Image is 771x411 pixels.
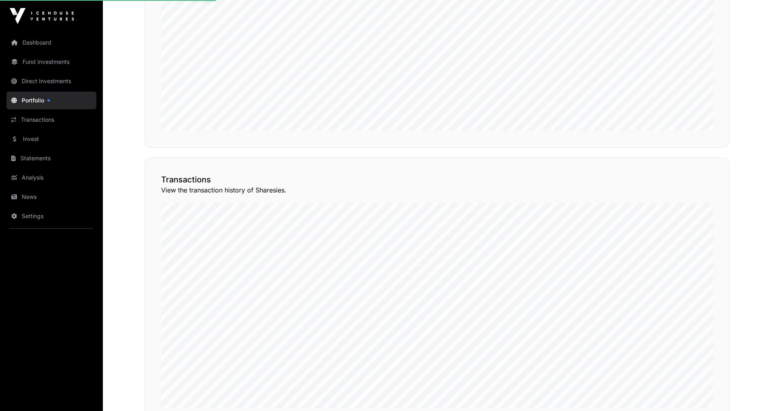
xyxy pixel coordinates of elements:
a: Portfolio [6,92,96,109]
p: View the transaction history of Sharesies. [161,185,713,195]
a: Settings [6,207,96,225]
a: Direct Investments [6,72,96,90]
a: Dashboard [6,34,96,51]
h2: Transactions [161,174,713,185]
iframe: Chat Widget [731,372,771,411]
a: Invest [6,130,96,148]
a: Statements [6,149,96,167]
a: News [6,188,96,206]
a: Analysis [6,169,96,186]
a: Fund Investments [6,53,96,71]
img: Icehouse Ventures Logo [10,8,74,24]
a: Transactions [6,111,96,129]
